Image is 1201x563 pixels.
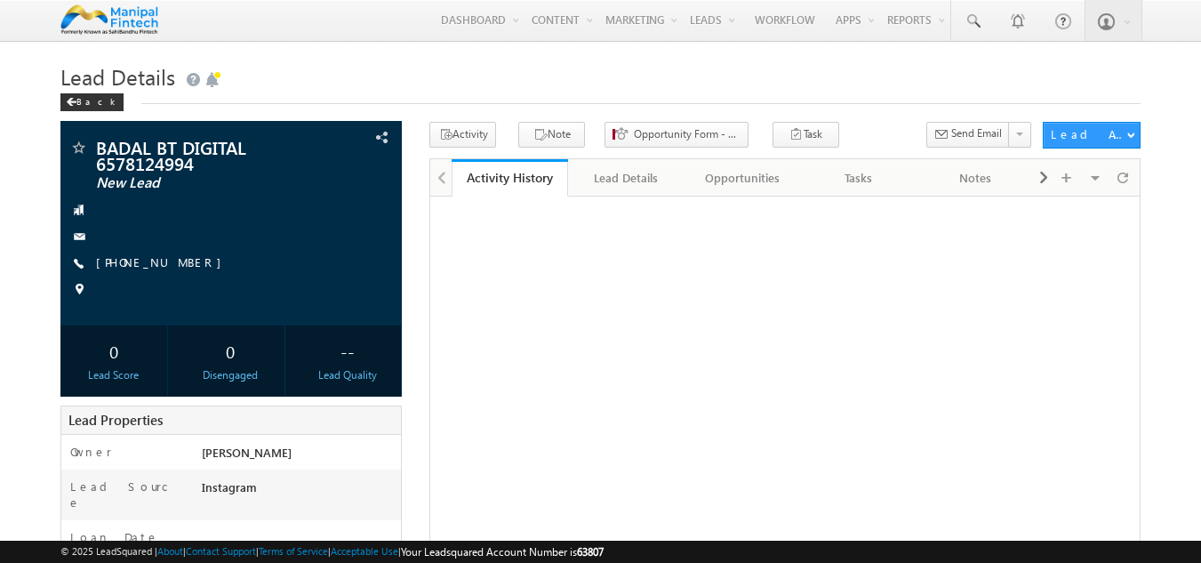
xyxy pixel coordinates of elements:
a: Activity History [452,159,568,197]
span: Your Leadsquared Account Number is [401,545,604,559]
span: © 2025 LeadSquared | | | | | [60,543,604,560]
div: Lead Actions [1051,126,1126,142]
div: Opportunities [699,167,785,189]
button: Activity [429,122,496,148]
div: Disengaged [181,367,280,383]
button: Task [773,122,839,148]
button: Lead Actions [1043,122,1141,149]
a: Opportunities [685,159,801,197]
a: Terms of Service [259,545,328,557]
a: Back [60,92,132,108]
span: BADAL BT DIGITAL 6578124994 [96,139,307,171]
span: New Lead [96,174,307,192]
div: Back [60,93,124,111]
div: 0 [181,334,280,367]
span: Opportunity Form - Stage & Status [634,126,741,142]
span: Lead Properties [68,411,163,429]
span: [PERSON_NAME] [202,445,292,460]
img: Custom Logo [60,4,159,36]
a: Notes [917,159,1034,197]
div: Tasks [815,167,901,189]
span: [PHONE_NUMBER] [96,254,230,272]
a: Contact Support [186,545,256,557]
div: -- [298,334,396,367]
a: Lead Details [568,159,685,197]
button: Opportunity Form - Stage & Status [605,122,749,148]
label: Lead Source [70,479,185,511]
div: Activity History [465,169,555,186]
a: Acceptable Use [331,545,398,557]
div: Instagram [197,479,402,503]
span: 63807 [577,545,604,559]
span: Lead Details [60,62,175,91]
a: About [157,545,183,557]
label: Owner [70,444,112,460]
div: 0 [65,334,164,367]
a: Tasks [801,159,917,197]
div: Lead Score [65,367,164,383]
div: Lead Details [582,167,669,189]
button: Note [518,122,585,148]
div: Notes [932,167,1018,189]
span: Send Email [951,125,1002,141]
div: Lead Quality [298,367,396,383]
button: Send Email [926,122,1010,148]
label: Loan Date [70,529,159,545]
